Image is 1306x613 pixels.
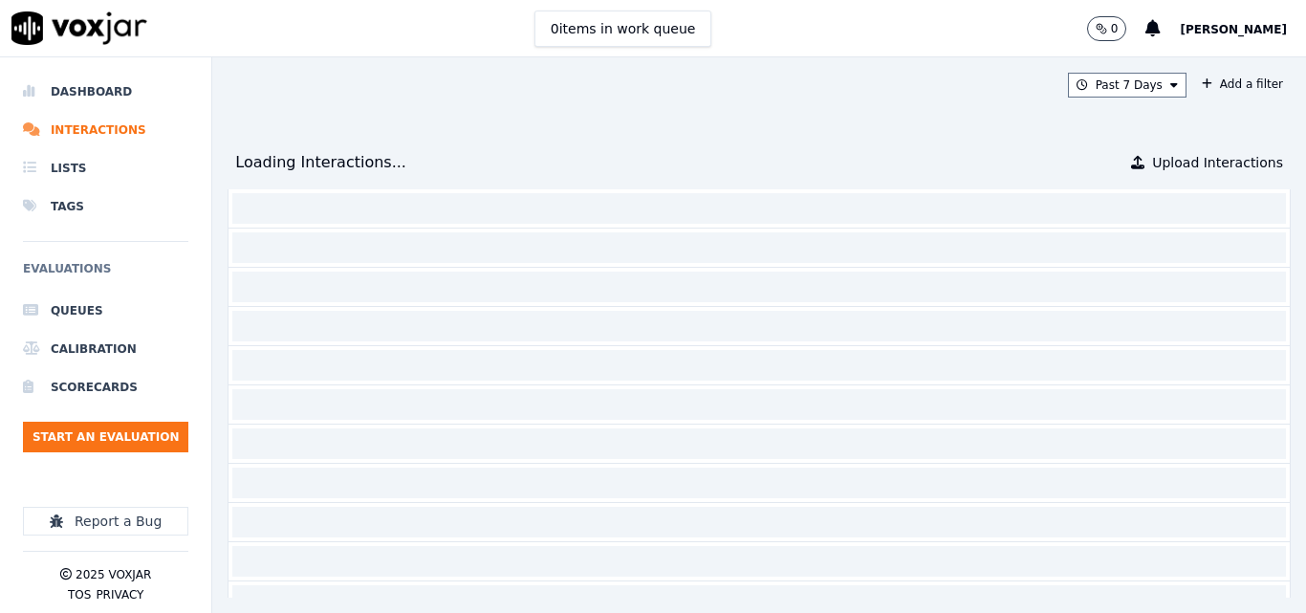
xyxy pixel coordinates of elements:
button: Start an Evaluation [23,422,188,452]
button: Privacy [96,587,143,602]
button: TOS [68,587,91,602]
button: [PERSON_NAME] [1180,17,1306,40]
p: 0 [1111,21,1119,36]
a: Queues [23,292,188,330]
span: [PERSON_NAME] [1180,23,1287,36]
a: Lists [23,149,188,187]
p: 2025 Voxjar [76,567,151,582]
a: Scorecards [23,368,188,406]
a: Calibration [23,330,188,368]
button: 0 [1087,16,1127,41]
button: Add a filter [1194,73,1291,96]
span: Upload Interactions [1152,153,1283,172]
button: 0items in work queue [534,11,712,47]
a: Tags [23,187,188,226]
button: Upload Interactions [1131,153,1283,172]
img: voxjar logo [11,11,147,45]
h6: Evaluations [23,257,188,292]
a: Dashboard [23,73,188,111]
button: Past 7 Days [1068,73,1186,98]
button: Report a Bug [23,507,188,536]
button: 0 [1087,16,1146,41]
div: Loading Interactions... [235,151,406,174]
a: Interactions [23,111,188,149]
